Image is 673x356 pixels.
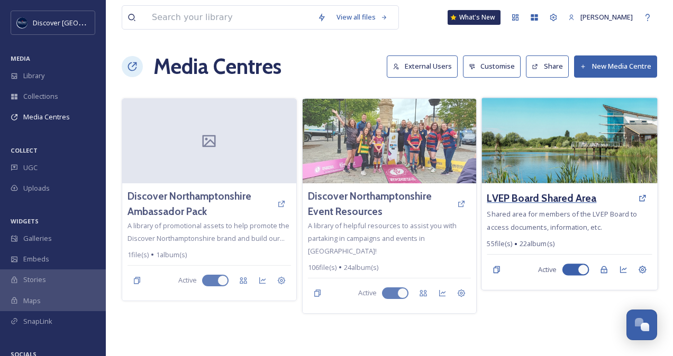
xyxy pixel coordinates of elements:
[128,189,272,219] a: Discover Northamptonshire Ambassador Pack
[23,233,52,243] span: Galleries
[487,239,512,249] span: 55 file(s)
[303,99,477,183] img: shared%20image.jpg
[308,189,452,219] a: Discover Northamptonshire Event Resources
[308,221,457,256] span: A library of helpful resources to assist you with partaking in campaigns and events in [GEOGRAPHI...
[128,250,149,260] span: 1 file(s)
[526,55,569,77] button: Share
[23,91,58,101] span: Collections
[23,71,44,81] span: Library
[23,183,50,193] span: Uploads
[128,221,289,243] span: A library of promotional assets to help promote the Discover Northamptonshire brand and build our...
[23,163,38,173] span: UGC
[153,51,281,82] h1: Media Centres
[11,217,39,225] span: WIDGETS
[23,275,46,285] span: Stories
[580,12,633,22] span: [PERSON_NAME]
[33,17,129,27] span: Discover [GEOGRAPHIC_DATA]
[344,263,378,273] span: 24 album(s)
[538,265,557,275] span: Active
[463,55,521,77] button: Customise
[17,17,28,28] img: Untitled%20design%20%282%29.png
[520,239,554,249] span: 22 album(s)
[331,7,393,27] a: View all files
[448,10,501,25] a: What's New
[11,146,38,154] span: COLLECT
[156,250,187,260] span: 1 album(s)
[23,296,41,306] span: Maps
[147,6,312,29] input: Search your library
[178,275,197,285] span: Active
[11,54,30,62] span: MEDIA
[23,316,52,326] span: SnapLink
[387,55,458,77] button: External Users
[308,263,336,273] span: 106 file(s)
[574,55,657,77] button: New Media Centre
[626,310,657,340] button: Open Chat
[563,7,638,27] a: [PERSON_NAME]
[482,98,658,183] img: Stanwick%20Lakes.jpg
[487,191,597,206] a: LVEP Board Shared Area
[487,209,638,231] span: Shared area for members of the LVEP Board to access documents, information, etc.
[463,55,526,77] a: Customise
[387,55,463,77] a: External Users
[358,288,377,298] span: Active
[23,112,70,122] span: Media Centres
[23,254,49,264] span: Embeds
